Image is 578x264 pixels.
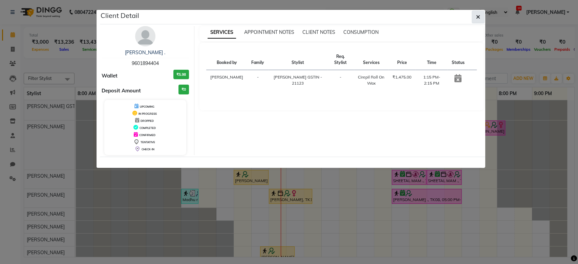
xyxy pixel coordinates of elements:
[388,49,415,70] th: Price
[247,70,268,91] td: -
[206,70,247,91] td: [PERSON_NAME]
[173,70,189,80] h3: ₹5.98
[343,29,379,35] span: CONSUMPTION
[101,10,139,21] h5: Client Detail
[178,85,189,94] h3: ₹0
[244,29,294,35] span: APPOINTMENT NOTES
[138,112,157,115] span: IN PROGRESS
[358,74,385,86] div: Cirepil Roll On Wax
[141,119,154,123] span: DROPPED
[102,87,141,95] span: Deposit Amount
[415,49,447,70] th: Time
[415,70,447,91] td: 1:15 PM-2:15 PM
[139,133,155,137] span: CONFIRMED
[327,49,354,70] th: Req. Stylist
[268,49,327,70] th: Stylist
[132,60,159,66] span: 9601894404
[302,29,335,35] span: CLIENT NOTES
[208,26,236,39] span: SERVICES
[247,49,268,70] th: Family
[140,126,156,130] span: COMPLETED
[392,74,411,80] div: ₹1,475.00
[327,70,354,91] td: -
[447,49,468,70] th: Status
[102,72,117,80] span: Wallet
[135,26,155,46] img: avatar
[141,140,155,144] span: TENTATIVE
[140,105,154,108] span: UPCOMING
[354,49,389,70] th: Services
[206,49,247,70] th: Booked by
[142,148,154,151] span: CHECK-IN
[125,49,165,56] a: [PERSON_NAME] .
[273,74,322,86] span: [PERSON_NAME] GSTIN - 21123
